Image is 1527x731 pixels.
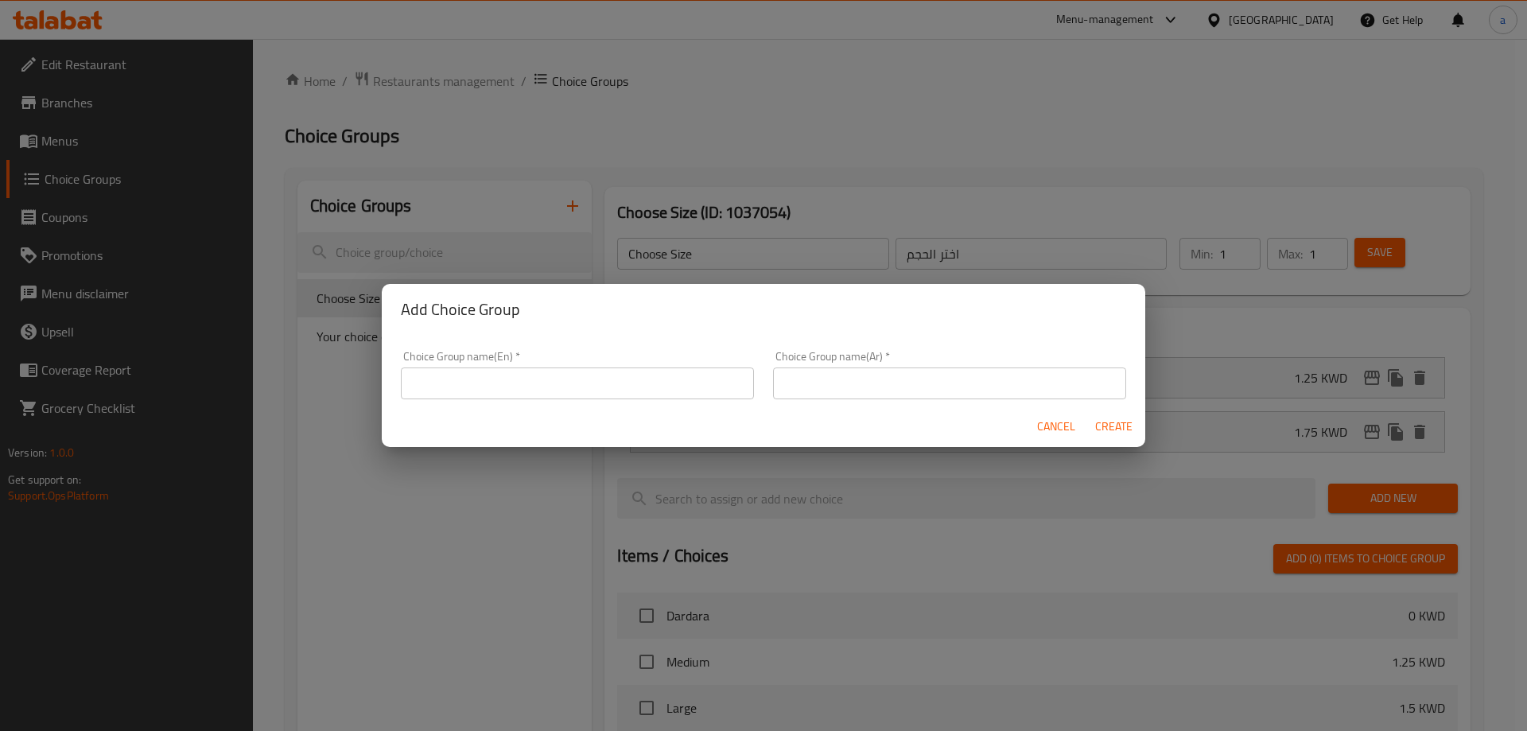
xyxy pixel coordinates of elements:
button: Create [1088,412,1139,441]
h2: Add Choice Group [401,297,1126,322]
button: Cancel [1031,412,1082,441]
span: Cancel [1037,417,1075,437]
input: Please enter Choice Group name(en) [401,367,754,399]
span: Create [1094,417,1133,437]
input: Please enter Choice Group name(ar) [773,367,1126,399]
